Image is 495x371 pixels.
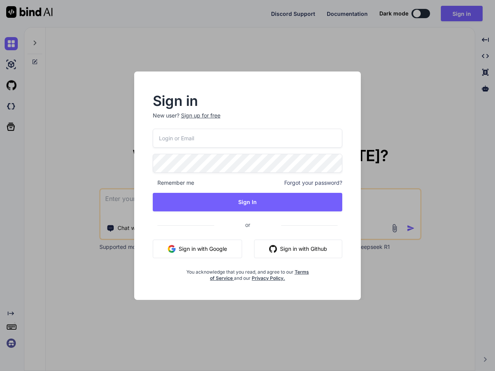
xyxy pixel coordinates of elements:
[153,240,242,258] button: Sign in with Google
[153,179,194,187] span: Remember me
[254,240,342,258] button: Sign in with Github
[252,275,285,281] a: Privacy Policy.
[153,112,343,129] p: New user?
[153,129,343,148] input: Login or Email
[184,264,311,281] div: You acknowledge that you read, and agree to our and our
[269,245,277,253] img: github
[168,245,176,253] img: google
[210,269,309,281] a: Terms of Service
[284,179,342,187] span: Forgot your password?
[214,215,281,234] span: or
[153,193,343,211] button: Sign In
[181,112,220,119] div: Sign up for free
[153,95,343,107] h2: Sign in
